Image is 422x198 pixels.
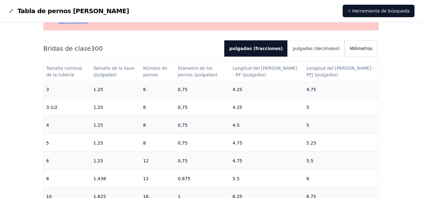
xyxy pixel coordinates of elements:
[178,140,187,145] font: 0,75
[178,123,187,128] font: 0,75
[306,176,309,181] font: 6
[143,87,146,92] font: 8
[93,123,103,128] font: 1.25
[230,62,304,81] th: Longitud del perno - RF (pulgadas)
[348,8,410,13] font: ⚡ Herramienta de búsqueda
[224,40,288,57] button: pulgadas (fracciones)
[233,66,299,78] font: Longitud del [PERSON_NAME] - RF (pulgadas)
[306,66,376,78] font: Longitud del [PERSON_NAME] - RTJ (pulgadas)
[178,105,187,110] font: 0,75
[293,46,340,51] font: pulgadas (decimales)
[306,87,316,92] font: 4.75
[233,123,240,128] font: 4.5
[143,105,146,110] font: 8
[288,40,345,57] button: pulgadas (decimales)
[143,176,149,181] font: 12
[17,7,129,15] font: Tabla de pernos [PERSON_NAME]
[233,87,242,92] font: 4.25
[44,62,91,81] th: Tamaño nominal de la tubería
[46,176,49,181] font: 8
[229,46,283,51] font: pulgadas (fracciones)
[350,46,373,51] font: Milímetros
[233,140,242,145] font: 4.75
[43,45,91,52] font: Bridas de clase
[7,7,15,15] img: Gráfico de logotipos de pernos de brida
[7,7,129,15] a: Gráfico de logotipos de pernos de bridaTabla de pernos [PERSON_NAME]
[345,40,378,57] button: Milímetros
[143,123,146,128] font: 8
[46,123,49,128] font: 4
[178,158,187,163] font: 0,75
[306,140,316,145] font: 5.25
[306,123,309,128] font: 5
[141,62,175,81] th: Número de pernos
[178,176,190,181] font: 0.875
[233,158,242,163] font: 4.75
[93,140,103,145] font: 1.25
[46,158,49,163] font: 6
[46,105,58,110] font: 3-1/2
[233,105,242,110] font: 4.25
[233,176,240,181] font: 5.5
[143,66,169,78] font: Número de pernos
[91,62,141,81] th: Tamaño de la llave (pulgadas)
[46,140,49,145] font: 5
[178,87,187,92] font: 0,75
[93,66,136,78] font: Tamaño de la llave (pulgadas)
[91,45,103,52] font: 300
[93,158,103,163] font: 1.25
[343,5,415,17] a: ⚡ Herramienta de búsqueda
[178,66,217,78] font: Diámetro de los pernos (pulgadas)
[93,87,103,92] font: 1.25
[93,176,106,181] font: 1.438
[143,140,146,145] font: 8
[175,62,230,81] th: Diámetro de los pernos (pulgadas)
[304,62,378,81] th: Longitud del perno - RTJ (pulgadas)
[306,158,313,163] font: 5.5
[46,66,84,78] font: Tamaño nominal de la tubería
[93,105,103,110] font: 1.25
[46,87,49,92] font: 3
[306,105,309,110] font: 5
[143,158,149,163] font: 12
